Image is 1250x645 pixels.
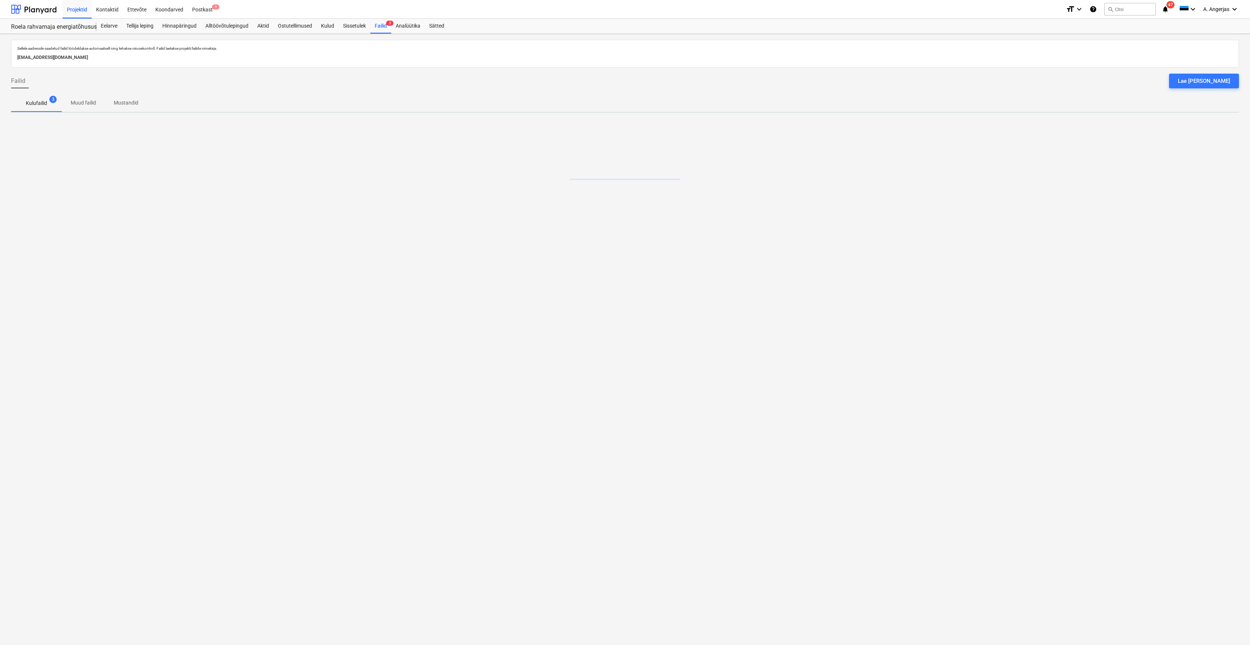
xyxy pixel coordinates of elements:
[96,19,122,34] a: Eelarve
[1178,76,1230,86] div: Lae [PERSON_NAME]
[1066,5,1075,14] i: format_size
[17,46,1233,51] p: Sellele aadressile saadetud failid töödeldakse automaatselt ning tehakse viirusekontroll. Failid ...
[17,54,1233,61] p: [EMAIL_ADDRESS][DOMAIN_NAME]
[425,19,449,34] a: Sätted
[49,96,57,103] span: 3
[158,19,201,34] a: Hinnapäringud
[1169,74,1239,88] button: Lae [PERSON_NAME]
[391,19,425,34] a: Analüütika
[1162,5,1169,14] i: notifications
[1230,5,1239,14] i: keyboard_arrow_down
[317,19,339,34] a: Kulud
[1104,3,1156,15] button: Otsi
[212,4,219,10] span: 1
[1075,5,1084,14] i: keyboard_arrow_down
[273,19,317,34] a: Ostutellimused
[11,77,25,85] span: Failid
[122,19,158,34] a: Tellija leping
[1203,6,1229,12] span: A. Angerjas
[1166,1,1175,8] span: 47
[1090,5,1097,14] i: Abikeskus
[26,99,47,107] p: Kulufailid
[1108,6,1113,12] span: search
[386,21,393,26] span: 3
[114,99,138,107] p: Mustandid
[1189,5,1197,14] i: keyboard_arrow_down
[11,23,88,31] div: Roela rahvamaja energiatõhususe ehitustööd [ROELA]
[71,99,96,107] p: Muud failid
[370,19,391,34] a: Failid3
[253,19,273,34] a: Aktid
[201,19,253,34] a: Alltöövõtulepingud
[339,19,370,34] a: Sissetulek
[370,19,391,34] div: Failid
